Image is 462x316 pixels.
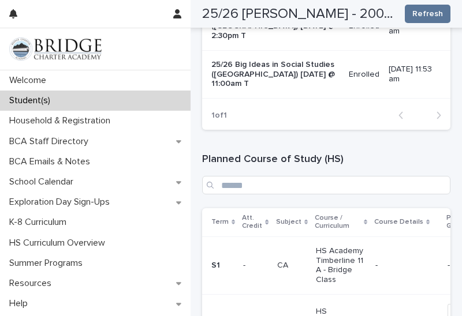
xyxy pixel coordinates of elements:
[243,258,248,270] p: -
[5,217,76,228] p: K-8 Curriculum
[202,50,450,98] tr: 25/26 Big Ideas in Social Studies ([GEOGRAPHIC_DATA]) [DATE] @ 11:00am TEnrolled[DATE] 11:53 am
[5,136,98,147] p: BCA Staff Directory
[211,261,234,270] p: S1
[202,176,450,194] input: Search
[349,70,379,80] p: Enrolled
[5,197,119,208] p: Exploration Day Sign-Ups
[5,298,37,309] p: Help
[420,110,450,121] button: Next
[5,115,120,126] p: Household & Registration
[316,246,366,285] p: HS Academy Timberline 11 A - Bridge Class
[5,95,59,106] p: Student(s)
[5,278,61,289] p: Resources
[315,212,361,233] p: Course / Curriculum
[277,258,290,270] p: CA
[276,216,301,228] p: Subject
[375,261,438,270] p: -
[389,65,432,84] p: [DATE] 11:53 am
[242,212,262,233] p: Att. Credit
[374,216,423,228] p: Course Details
[202,101,236,130] p: 1 of 1
[9,37,102,61] img: V1C1m3IdTEidaUdm9Hs0
[5,258,92,269] p: Summer Programs
[5,176,83,187] p: School Calendar
[202,6,396,22] h2: 25/26 Hayden, Wessen - 200478
[405,5,450,23] button: Refresh
[202,153,450,167] h1: Planned Course of Study (HS)
[389,110,420,121] button: Back
[412,8,443,20] span: Refresh
[211,216,229,228] p: Term
[5,75,55,86] p: Welcome
[5,238,114,249] p: HS Curriculum Overview
[5,156,99,167] p: BCA Emails & Notes
[211,60,340,89] p: 25/26 Big Ideas in Social Studies ([GEOGRAPHIC_DATA]) [DATE] @ 11:00am T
